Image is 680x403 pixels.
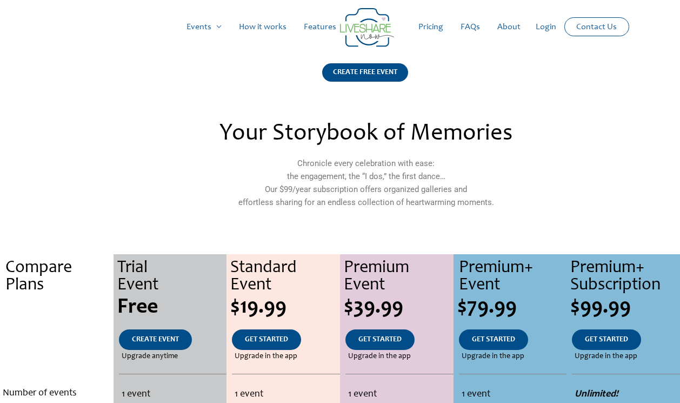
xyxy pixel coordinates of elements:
span: GET STARTED [585,336,628,343]
div: CREATE FREE EVENT [322,63,408,82]
a: GET STARTED [572,329,641,350]
h2: Your Storybook of Memories [132,122,600,146]
a: CREATE FREE EVENT [322,63,408,95]
nav: Site Navigation [19,10,661,44]
div: $19.99 [230,297,340,319]
span: Upgrade in the app [348,350,411,363]
div: Compare Plans [5,260,114,294]
a: GET STARTED [345,329,415,350]
span: GET STARTED [245,336,288,343]
div: Premium Event [344,260,454,294]
a: Contact Us [568,18,625,36]
span: . [54,297,59,319]
a: FAQs [452,10,489,44]
p: Chronicle every celebration with ease: the engagement, the “I dos,” the first dance… Our $99/year... [132,157,600,209]
div: Premium+ Subscription [570,260,680,294]
span: Upgrade anytime [122,350,178,363]
span: CREATE EVENT [132,336,179,343]
span: Upgrade in the app [235,350,297,363]
a: How it works [230,10,295,44]
a: Pricing [410,10,452,44]
div: Premium+ Event [459,260,567,294]
a: About [489,10,529,44]
a: GET STARTED [459,329,528,350]
span: Upgrade in the app [462,350,524,363]
div: $39.99 [344,297,454,319]
span: . [56,353,58,360]
div: Standard Event [230,260,340,294]
span: GET STARTED [358,336,402,343]
span: . [56,336,58,343]
a: Events [178,10,230,44]
span: GET STARTED [472,336,515,343]
a: CREATE EVENT [119,329,192,350]
a: GET STARTED [232,329,301,350]
div: $99.99 [570,297,680,319]
div: $79.99 [457,297,567,319]
strong: Unlimited! [575,389,618,399]
div: Trial Event [117,260,227,294]
a: Login [527,10,565,44]
a: . [43,329,71,350]
span: Upgrade in the app [575,350,637,363]
a: Features [295,10,345,44]
div: Free [117,297,227,319]
img: Group 14 | Live Photo Slideshow for Events | Create Free Events Album for Any Occasion [340,8,394,47]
